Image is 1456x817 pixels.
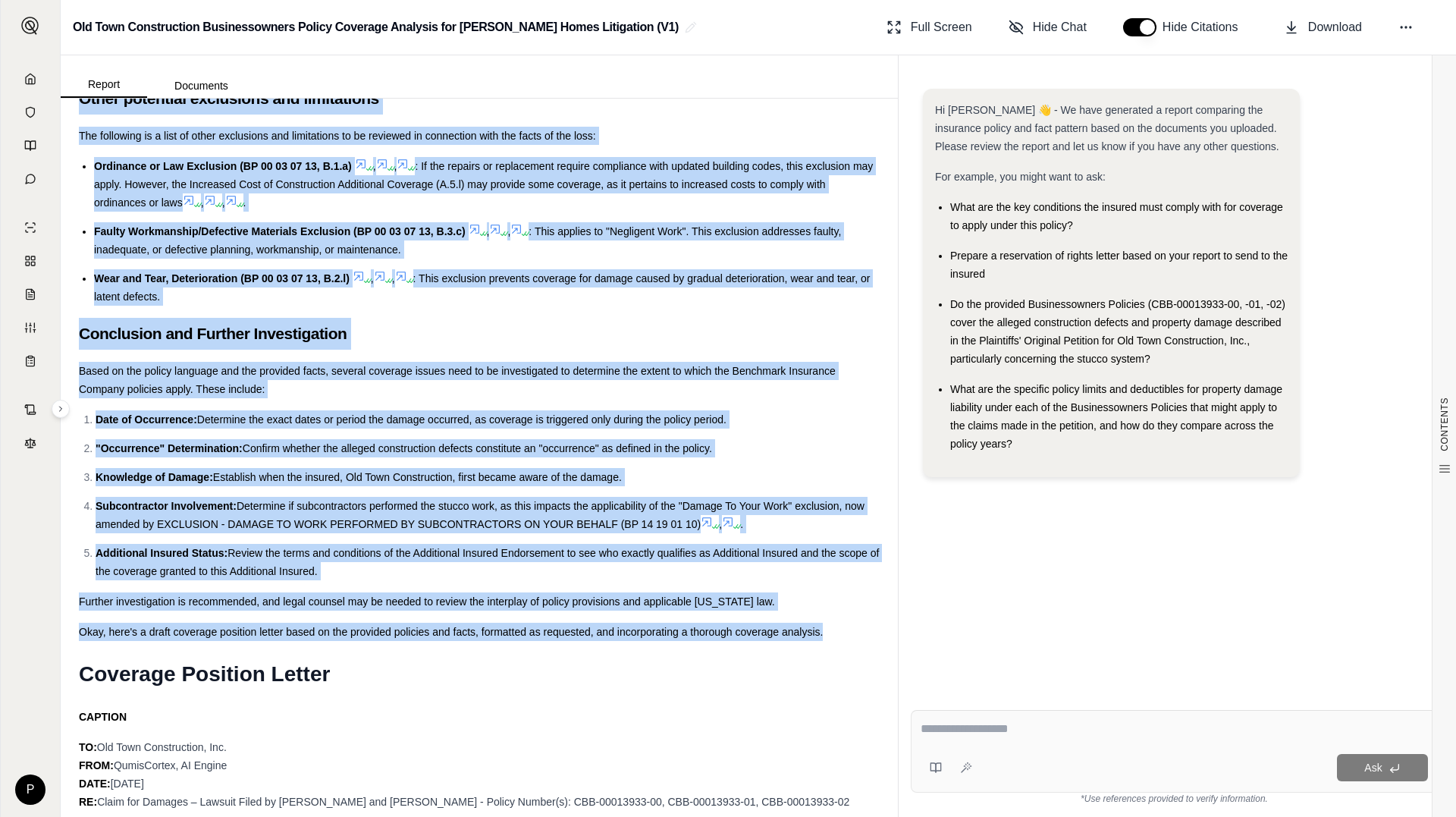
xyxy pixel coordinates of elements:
[96,413,197,426] span: Date of Occurrence:
[79,759,114,771] strong: FROM:
[950,298,1285,365] span: Do the provided Businessowners Policies (CBB-00013933-00, -01, -02) cover the alleged constructio...
[222,196,225,209] span: ,
[79,318,880,350] h2: Conclusion and Further Investigation
[96,500,237,512] span: Subcontractor Involvement:
[213,471,622,483] span: Establish when the insured, Old Town Construction, first became aware of the damage.
[94,272,870,303] span: : This exclusion prevents coverage for damage caused by gradual deterioration, wear and tear, or ...
[147,74,256,98] button: Documents
[79,741,97,753] strong: TO:
[96,547,227,559] span: Additional Insured Status:
[96,547,879,577] span: Review the terms and conditions of the Additional Insured Endorsement to see who exactly qualifie...
[79,711,127,723] strong: CAPTION
[1337,754,1428,781] button: Ask
[1003,12,1093,42] button: Hide Chat
[21,17,39,35] img: Expand sidebar
[880,12,978,42] button: Full Screen
[1163,18,1247,36] span: Hide Citations
[94,160,873,209] span: : If the repairs or replacement require compliance with updated building codes, this exclusion ma...
[950,201,1283,231] span: What are the key conditions the insured must comply with for coverage to apply under this policy?
[97,741,227,753] span: Old Town Construction, Inc.
[243,196,246,209] span: .
[201,196,204,209] span: ,
[243,442,712,454] span: Confirm whether the alleged construction defects constitute an "occurrence" as defined in the pol...
[15,11,45,41] button: Expand sidebar
[392,272,395,284] span: ,
[79,796,97,808] strong: RE:
[97,796,849,808] span: Claim for Damages – Lawsuit Filed by [PERSON_NAME] and [PERSON_NAME] - Policy Number(s): CBB-0001...
[79,365,836,395] span: Based on the policy language and the provided facts, several coverage issues need to be investiga...
[1364,762,1382,774] span: Ask
[79,83,880,115] h2: Other potential exclusions and limitations
[394,160,397,172] span: ,
[52,400,70,418] button: Expand sidebar
[73,14,679,41] h2: Old Town Construction Businessowners Policy Coverage Analysis for [PERSON_NAME] Homes Litigation ...
[911,793,1438,805] div: *Use references provided to verify information.
[719,518,722,530] span: ,
[950,250,1288,280] span: Prepare a reservation of rights letter based on your report to send to the insured
[10,394,51,425] a: Contract Analysis
[96,500,864,530] span: Determine if subcontractors performed the stucco work, as this impacts the applicability of the "...
[1033,18,1087,36] span: Hide Chat
[10,164,51,194] a: Chat
[79,130,596,142] span: The following is a list of other exclusions and limitations to be reviewed in connection with the...
[197,413,726,426] span: Determine the exact dates or period the damage occurred, as coverage is triggered only during the...
[114,759,227,771] span: QumisCortex, AI Engine
[507,225,510,237] span: ,
[740,518,743,530] span: .
[79,626,823,638] span: Okay, here's a draft coverage position letter based on the provided policies and facts, formatted...
[10,246,51,276] a: Policy Comparisons
[10,97,51,127] a: Documents Vault
[1308,18,1362,36] span: Download
[371,272,374,284] span: ,
[911,18,972,36] span: Full Screen
[373,160,376,172] span: ,
[935,104,1279,152] span: Hi [PERSON_NAME] 👋 - We have generated a report comparing the insurance policy and fact pattern b...
[1278,12,1368,42] button: Download
[15,775,45,805] div: P
[1439,398,1451,451] span: CONTENTS
[10,313,51,343] a: Custom Report
[96,442,243,454] span: "Occurrence" Determination:
[94,225,466,237] span: Faulty Workmanship/Defective Materials Exclusion (BP 00 03 07 13, B.3.c)
[79,778,111,790] strong: DATE:
[61,72,147,98] button: Report
[111,778,144,790] span: [DATE]
[10,428,51,458] a: Legal Search Engine
[10,64,51,94] a: Home
[96,471,213,483] span: Knowledge of Damage:
[10,279,51,310] a: Claim Coverage
[950,383,1282,450] span: What are the specific policy limits and deductibles for property damage liability under each of t...
[10,212,51,243] a: Single Policy
[79,653,880,696] h1: Coverage Position Letter
[79,595,775,608] span: Further investigation is recommended, and legal counsel may be needed to review the interplay of ...
[10,130,51,161] a: Prompt Library
[94,272,350,284] span: Wear and Tear, Deterioration (BP 00 03 07 13, B.2.l)
[487,225,490,237] span: ,
[94,160,352,172] span: Ordinance or Law Exclusion (BP 00 03 07 13, B.1.a)
[10,346,51,376] a: Coverage Table
[935,171,1106,183] span: For example, you might want to ask:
